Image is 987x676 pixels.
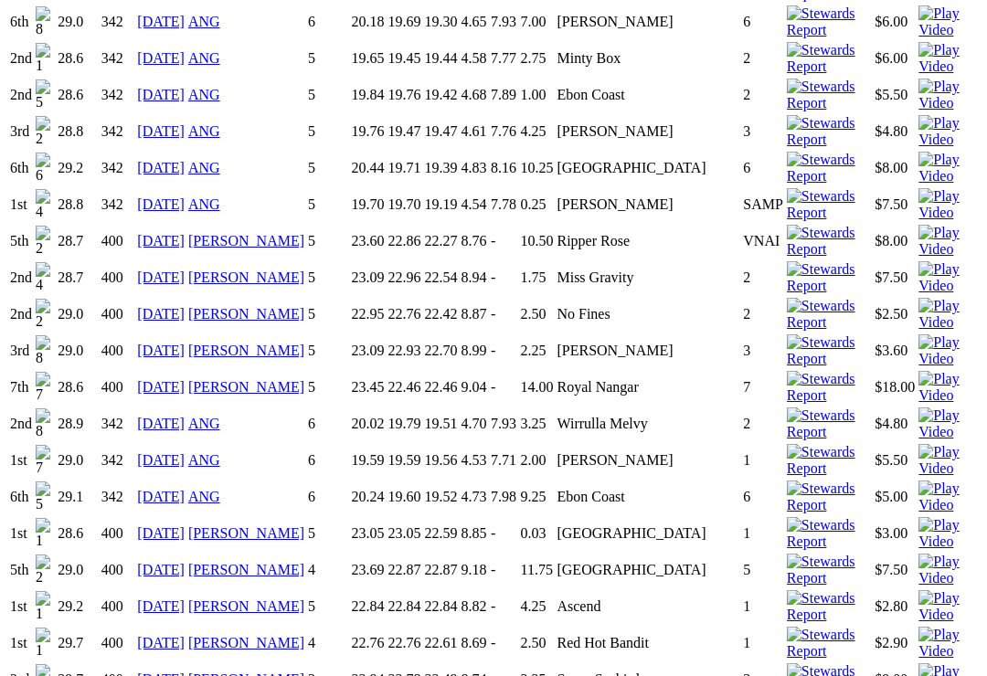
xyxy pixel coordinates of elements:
a: ANG [188,87,220,102]
td: 7.77 [490,41,517,76]
a: ANG [188,489,220,504]
td: Ripper Rose [556,224,740,259]
td: 22.59 [424,516,459,551]
td: $3.60 [874,333,916,368]
td: 23.05 [351,516,386,551]
td: 7.89 [490,78,517,112]
td: 19.71 [387,151,422,185]
td: 19.79 [387,407,422,441]
td: 3 [742,333,784,368]
td: 28.6 [57,41,99,76]
td: 5 [307,297,349,332]
td: 4.65 [461,5,488,39]
td: 8.85 [461,516,488,551]
a: [DATE] [137,525,185,541]
td: 8.94 [461,260,488,295]
td: 342 [101,443,135,478]
td: 19.60 [387,480,422,514]
a: [PERSON_NAME] [188,379,304,395]
img: Stewards Report [787,79,871,111]
img: Stewards Report [787,188,871,221]
td: 4.25 [519,114,554,149]
td: 1 [742,443,784,478]
td: 23.60 [351,224,386,259]
td: 2nd [9,78,33,112]
td: $18.00 [874,370,916,405]
img: Play Video [918,115,977,148]
td: 19.70 [351,187,386,222]
img: 2 [36,226,54,257]
a: [PERSON_NAME] [188,562,304,577]
td: 342 [101,151,135,185]
a: View replay [918,132,977,147]
img: Stewards Report [787,444,871,477]
td: 5 [307,260,349,295]
td: 342 [101,5,135,39]
td: 28.8 [57,187,99,222]
td: 3.25 [519,407,554,441]
td: 5 [307,151,349,185]
a: [PERSON_NAME] [188,635,304,650]
img: Play Video [918,371,977,404]
img: 8 [36,408,54,439]
td: 3rd [9,114,33,149]
a: [DATE] [137,269,185,285]
td: Miss Gravity [556,260,740,295]
td: 5 [307,78,349,112]
td: 7.93 [490,407,517,441]
td: 4.70 [461,407,488,441]
a: [PERSON_NAME] [188,598,304,614]
a: [DATE] [137,50,185,66]
a: [DATE] [137,562,185,577]
a: [DATE] [137,233,185,248]
td: 5 [307,333,349,368]
a: ANG [188,160,220,175]
a: ANG [188,123,220,139]
a: [PERSON_NAME] [188,525,304,541]
td: 2nd [9,260,33,295]
td: 6 [742,480,784,514]
td: - [490,260,517,295]
td: $4.80 [874,114,916,149]
td: 5 [307,224,349,259]
td: 19.47 [424,114,459,149]
td: 22.46 [387,370,422,405]
td: $5.50 [874,443,916,478]
td: 2nd [9,407,33,441]
td: [GEOGRAPHIC_DATA] [556,151,740,185]
a: ANG [188,50,220,66]
td: VNAI [742,224,784,259]
td: 2 [742,41,784,76]
td: 2 [742,407,784,441]
img: Stewards Report [787,334,871,367]
td: 342 [101,114,135,149]
td: 1.75 [519,260,554,295]
td: 10.25 [519,151,554,185]
td: 19.44 [424,41,459,76]
td: 20.18 [351,5,386,39]
td: 7.00 [519,5,554,39]
a: View replay [918,570,977,586]
img: Stewards Report [787,298,871,331]
td: 2 [742,297,784,332]
td: 342 [101,78,135,112]
td: 10.50 [519,224,554,259]
td: 1st [9,187,33,222]
a: View replay [918,351,977,366]
a: [DATE] [137,343,185,358]
img: 1 [36,628,54,659]
td: 29.0 [57,443,99,478]
td: 23.09 [351,333,386,368]
td: 28.7 [57,260,99,295]
img: Play Video [918,79,977,111]
img: Stewards Report [787,517,871,550]
img: Play Video [918,444,977,477]
td: 19.51 [424,407,459,441]
td: 0.25 [519,187,554,222]
td: 20.24 [351,480,386,514]
td: 22.93 [387,333,422,368]
td: 28.6 [57,370,99,405]
a: [DATE] [137,452,185,468]
img: Stewards Report [787,42,871,75]
td: Ebon Coast [556,78,740,112]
